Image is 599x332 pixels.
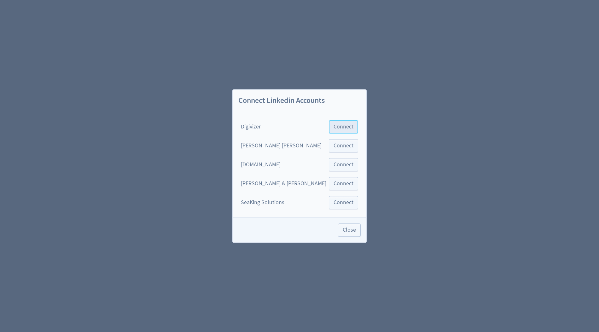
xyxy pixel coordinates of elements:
span: Close [343,227,356,233]
span: Connect [334,143,353,149]
button: Connect [329,177,358,190]
button: Connect [329,120,358,133]
h2: Connect Linkedin Accounts [233,90,366,112]
div: [PERSON_NAME] & [PERSON_NAME] [241,180,326,187]
button: Connect [329,139,358,152]
button: Connect [329,158,358,171]
span: Connect [334,124,353,130]
div: [DOMAIN_NAME] [241,161,281,169]
div: SeaKing Solutions [241,199,284,206]
div: [PERSON_NAME] [PERSON_NAME] [241,142,322,150]
span: Connect [334,200,353,205]
button: Close [338,223,361,237]
button: Connect [329,196,358,209]
span: Connect [334,162,353,168]
span: Connect [334,181,353,187]
div: Digivizer [241,123,261,131]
